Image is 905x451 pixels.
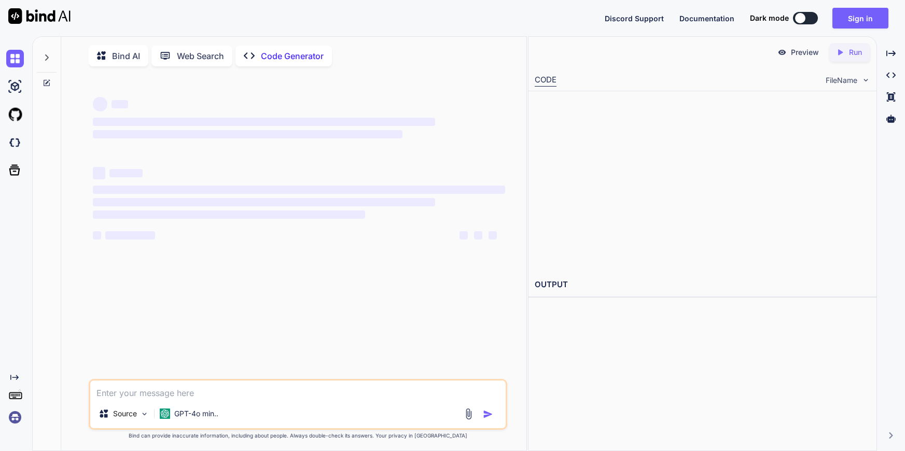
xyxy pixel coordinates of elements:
span: Dark mode [750,13,789,23]
span: FileName [826,75,857,86]
img: chat [6,50,24,67]
span: ‌ [93,97,107,111]
span: ‌ [93,186,506,194]
img: icon [483,409,493,419]
img: signin [6,408,24,426]
span: ‌ [474,231,482,239]
span: ‌ [109,169,143,177]
img: attachment [463,408,475,420]
span: ‌ [93,198,435,206]
p: Code Generator [261,50,324,62]
span: ‌ [105,231,155,239]
img: githubLight [6,106,24,123]
p: Web Search [177,50,224,62]
button: Sign in [832,8,888,29]
span: ‌ [460,231,468,239]
p: Run [849,47,862,58]
img: darkCloudIdeIcon [6,134,24,151]
p: Bind can provide inaccurate information, including about people. Always double-check its answers.... [89,432,508,440]
span: ‌ [112,100,128,108]
button: Documentation [679,13,734,24]
img: GPT-4o mini [160,408,170,419]
div: CODE [535,74,556,87]
span: Documentation [679,14,734,23]
p: Bind AI [112,50,140,62]
p: Source [113,408,137,419]
span: ‌ [93,118,435,126]
span: ‌ [93,130,402,138]
img: chevron down [861,76,870,84]
img: preview [777,48,787,57]
p: GPT-4o min.. [174,408,218,419]
span: ‌ [93,167,105,179]
h2: OUTPUT [528,273,876,297]
button: Discord Support [605,13,664,24]
img: ai-studio [6,78,24,95]
span: ‌ [93,231,101,239]
span: ‌ [93,210,365,219]
img: Pick Models [140,410,149,418]
span: Discord Support [605,14,664,23]
p: Preview [791,47,819,58]
span: ‌ [489,231,497,239]
img: Bind AI [8,8,71,24]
